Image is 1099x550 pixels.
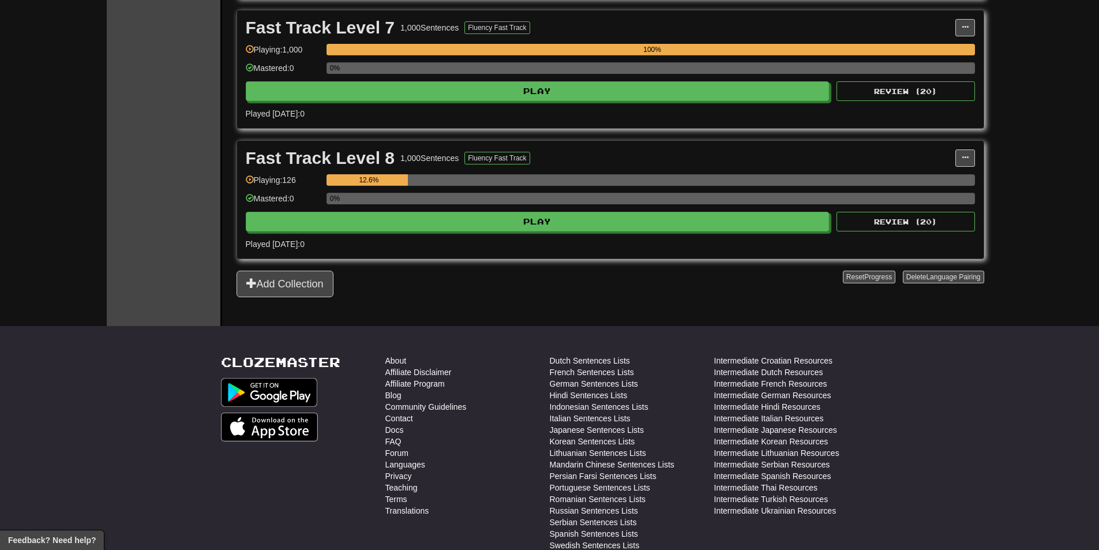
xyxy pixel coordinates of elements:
a: Clozemaster [221,355,340,369]
a: Japanese Sentences Lists [550,424,644,436]
a: Intermediate Hindi Resources [714,401,820,413]
a: Teaching [385,482,418,493]
div: 100% [330,44,975,55]
a: Intermediate Spanish Resources [714,470,831,482]
a: About [385,355,407,366]
span: Played [DATE]: 0 [246,240,305,249]
a: Intermediate Dutch Resources [714,366,823,378]
div: 12.6% [330,174,408,186]
a: Lithuanian Sentences Lists [550,447,646,459]
button: DeleteLanguage Pairing [903,271,984,283]
a: French Sentences Lists [550,366,634,378]
a: Intermediate Ukrainian Resources [714,505,837,517]
a: Italian Sentences Lists [550,413,631,424]
img: Get it on Google Play [221,378,318,407]
button: Fluency Fast Track [464,21,530,34]
div: Playing: 126 [246,174,321,193]
a: Intermediate Korean Resources [714,436,828,447]
button: Play [246,81,830,101]
div: 1,000 Sentences [400,22,459,33]
a: Intermediate German Resources [714,390,831,401]
a: FAQ [385,436,402,447]
span: Language Pairing [926,273,980,281]
a: Translations [385,505,429,517]
a: Affiliate Program [385,378,445,390]
button: Add Collection [237,271,333,297]
button: Fluency Fast Track [464,152,530,164]
a: Intermediate Turkish Resources [714,493,828,505]
a: Romanian Sentences Lists [550,493,646,505]
a: Intermediate Italian Resources [714,413,824,424]
div: Fast Track Level 7 [246,19,395,36]
a: Community Guidelines [385,401,467,413]
a: Affiliate Disclaimer [385,366,452,378]
a: German Sentences Lists [550,378,638,390]
a: Dutch Sentences Lists [550,355,630,366]
button: Play [246,212,830,231]
a: Korean Sentences Lists [550,436,635,447]
a: Intermediate Japanese Resources [714,424,837,436]
div: Mastered: 0 [246,62,321,81]
span: Played [DATE]: 0 [246,109,305,118]
button: Review (20) [837,81,975,101]
div: Fast Track Level 8 [246,149,395,167]
a: Persian Farsi Sentences Lists [550,470,657,482]
a: Intermediate Serbian Resources [714,459,830,470]
a: Docs [385,424,404,436]
span: Progress [864,273,892,281]
a: Privacy [385,470,412,482]
div: 1,000 Sentences [400,152,459,164]
div: Mastered: 0 [246,193,321,212]
a: Intermediate Thai Resources [714,482,818,493]
button: Review (20) [837,212,975,231]
a: Intermediate Lithuanian Resources [714,447,839,459]
a: Hindi Sentences Lists [550,390,628,401]
a: Intermediate French Resources [714,378,827,390]
a: Languages [385,459,425,470]
a: Serbian Sentences Lists [550,517,637,528]
a: Indonesian Sentences Lists [550,401,648,413]
a: Contact [385,413,413,424]
button: ResetProgress [843,271,895,283]
a: Russian Sentences Lists [550,505,638,517]
a: Intermediate Croatian Resources [714,355,832,366]
div: Playing: 1,000 [246,44,321,63]
a: Terms [385,493,407,505]
a: Mandarin Chinese Sentences Lists [550,459,674,470]
a: Portuguese Sentences Lists [550,482,650,493]
img: Get it on App Store [221,413,318,442]
a: Blog [385,390,402,401]
span: Open feedback widget [8,534,96,546]
a: Spanish Sentences Lists [550,528,638,540]
a: Forum [385,447,408,459]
